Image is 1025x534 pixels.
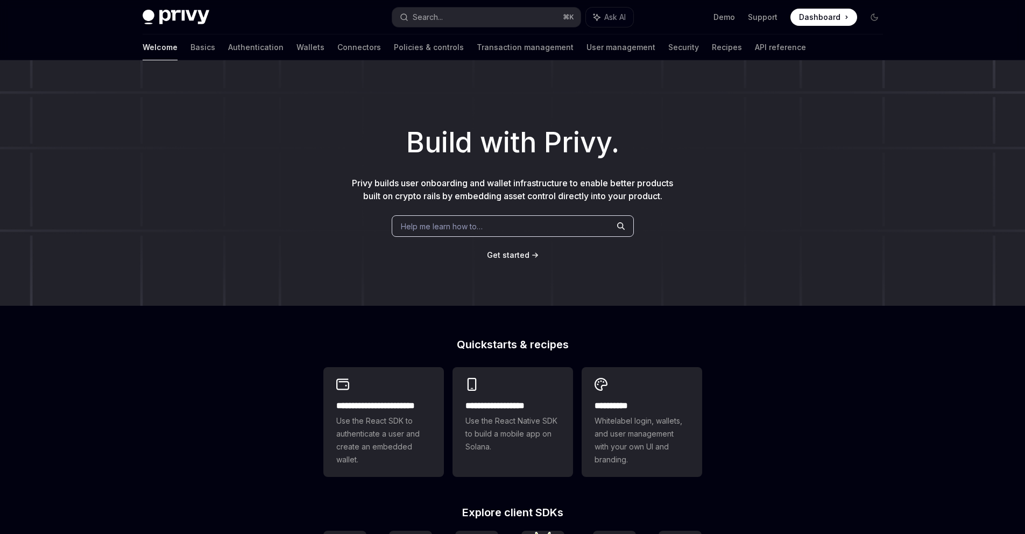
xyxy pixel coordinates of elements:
span: Dashboard [799,12,840,23]
a: Get started [487,250,529,261]
span: Ask AI [604,12,626,23]
h2: Quickstarts & recipes [323,339,702,350]
a: **** *****Whitelabel login, wallets, and user management with your own UI and branding. [582,367,702,477]
a: API reference [755,34,806,60]
span: ⌘ K [563,13,574,22]
a: Dashboard [790,9,857,26]
a: Policies & controls [394,34,464,60]
a: Support [748,12,777,23]
a: User management [586,34,655,60]
img: dark logo [143,10,209,25]
a: Basics [190,34,215,60]
a: Security [668,34,699,60]
a: Connectors [337,34,381,60]
span: Use the React SDK to authenticate a user and create an embedded wallet. [336,414,431,466]
a: Authentication [228,34,284,60]
span: Privy builds user onboarding and wallet infrastructure to enable better products built on crypto ... [352,178,673,201]
a: **** **** **** ***Use the React Native SDK to build a mobile app on Solana. [453,367,573,477]
a: Demo [713,12,735,23]
span: Use the React Native SDK to build a mobile app on Solana. [465,414,560,453]
a: Welcome [143,34,178,60]
h2: Explore client SDKs [323,507,702,518]
span: Help me learn how to… [401,221,483,232]
a: Wallets [296,34,324,60]
button: Toggle dark mode [866,9,883,26]
a: Transaction management [477,34,574,60]
h1: Build with Privy. [17,122,1008,164]
div: Search... [413,11,443,24]
button: Search...⌘K [392,8,581,27]
span: Get started [487,250,529,259]
span: Whitelabel login, wallets, and user management with your own UI and branding. [595,414,689,466]
button: Ask AI [586,8,633,27]
a: Recipes [712,34,742,60]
